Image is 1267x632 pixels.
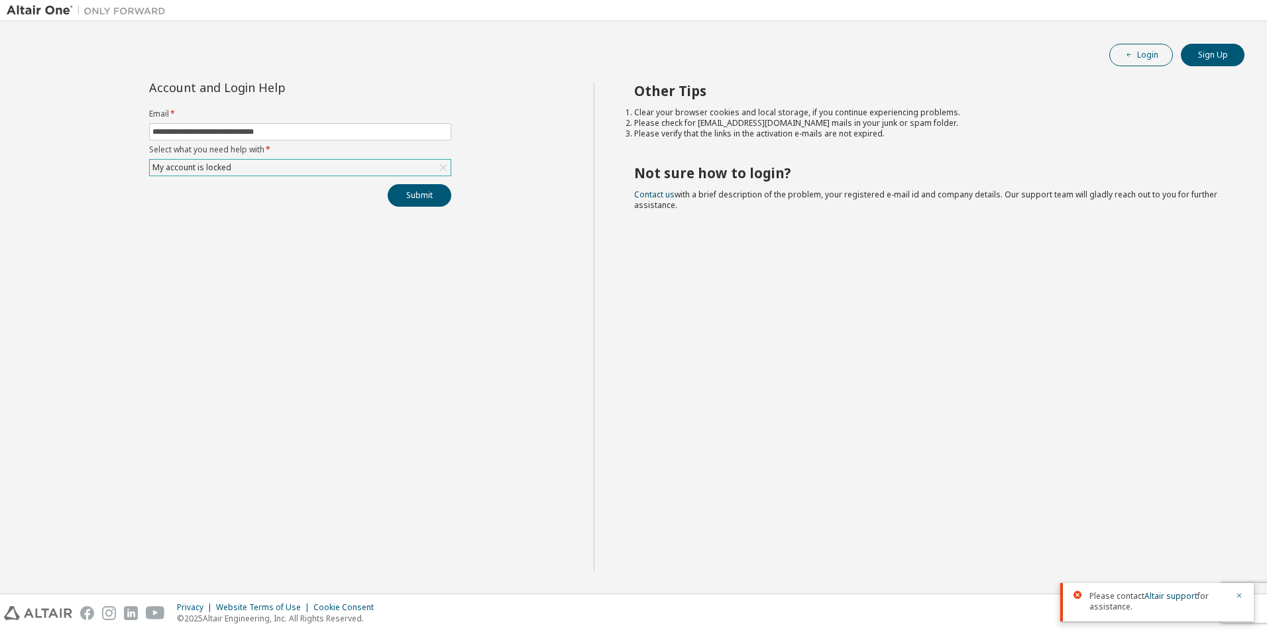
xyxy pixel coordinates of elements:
[634,107,1221,118] li: Clear your browser cookies and local storage, if you continue experiencing problems.
[102,606,116,620] img: instagram.svg
[634,82,1221,99] h2: Other Tips
[1109,44,1173,66] button: Login
[149,82,391,93] div: Account and Login Help
[150,160,451,176] div: My account is locked
[124,606,138,620] img: linkedin.svg
[388,184,451,207] button: Submit
[149,144,451,155] label: Select what you need help with
[1144,590,1197,602] a: Altair support
[634,129,1221,139] li: Please verify that the links in the activation e-mails are not expired.
[150,160,233,175] div: My account is locked
[146,606,165,620] img: youtube.svg
[634,189,1217,211] span: with a brief description of the problem, your registered e-mail id and company details. Our suppo...
[177,602,216,613] div: Privacy
[177,613,382,624] p: © 2025 Altair Engineering, Inc. All Rights Reserved.
[1181,44,1244,66] button: Sign Up
[634,164,1221,182] h2: Not sure how to login?
[216,602,313,613] div: Website Terms of Use
[7,4,172,17] img: Altair One
[634,189,675,200] a: Contact us
[4,606,72,620] img: altair_logo.svg
[149,109,451,119] label: Email
[1089,591,1227,612] span: Please contact for assistance.
[634,118,1221,129] li: Please check for [EMAIL_ADDRESS][DOMAIN_NAME] mails in your junk or spam folder.
[313,602,382,613] div: Cookie Consent
[80,606,94,620] img: facebook.svg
